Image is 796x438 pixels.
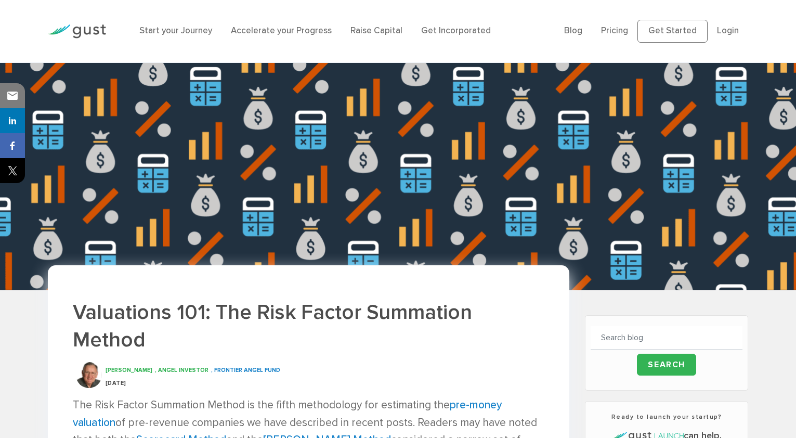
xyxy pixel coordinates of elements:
a: Accelerate your Progress [231,25,332,36]
h3: Ready to launch your startup? [591,412,742,421]
a: Blog [564,25,582,36]
a: pre-money valuation [73,398,502,429]
a: Start your Journey [139,25,212,36]
a: Get Incorporated [421,25,491,36]
span: , Frontier Angel Fund [211,367,280,373]
span: [PERSON_NAME] [106,367,152,373]
a: Raise Capital [350,25,402,36]
span: [DATE] [106,380,126,387]
input: Search [637,354,696,376]
img: Bill Payne [76,362,102,388]
a: Get Started [637,20,708,43]
a: Login [717,25,739,36]
img: Gust Logo [48,24,106,38]
span: , Angel Investor [155,367,208,373]
input: Search blog [591,326,742,350]
a: Pricing [601,25,628,36]
h1: Valuations 101: The Risk Factor Summation Method [73,299,544,354]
